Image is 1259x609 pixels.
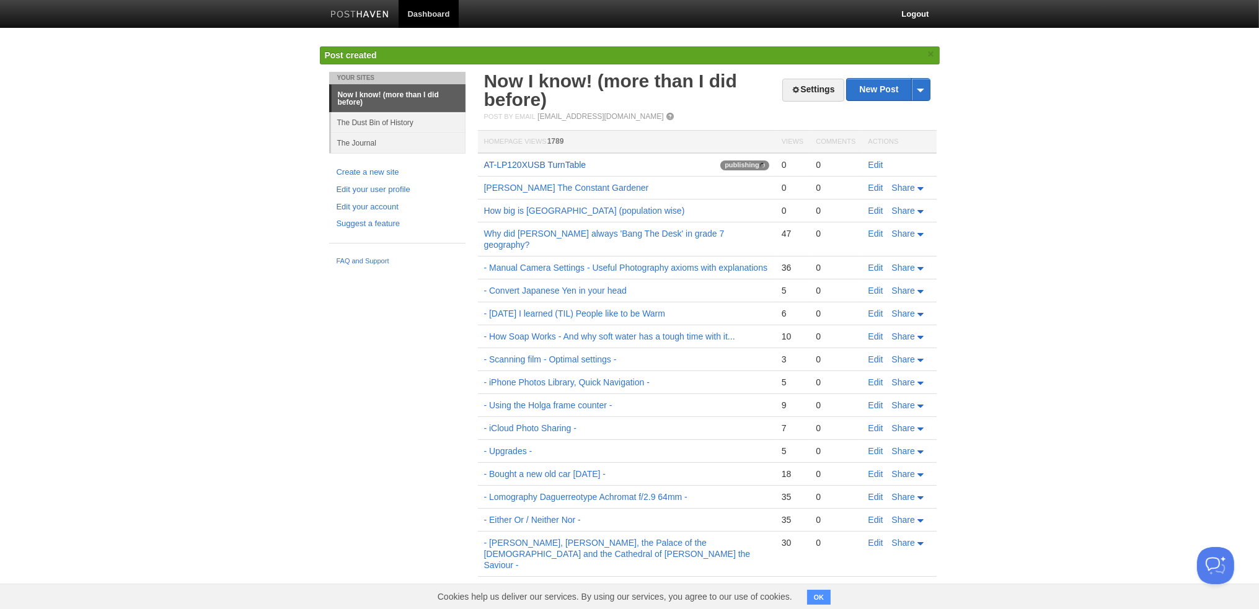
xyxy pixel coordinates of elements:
span: Share [892,331,915,341]
a: × [925,46,937,62]
div: 0 [816,514,855,525]
a: - Bought a new old car [DATE] - [484,469,606,479]
a: New Post [847,79,929,100]
span: Share [892,538,915,548]
a: Edit [868,263,883,273]
iframe: Help Scout Beacon - Open [1197,547,1234,584]
span: 1789 [547,137,564,146]
a: Now I know! (more than I did before) [332,85,466,112]
a: - Convert Japanese Yen in your head [484,286,627,296]
div: 47 [782,228,803,239]
a: Edit [868,423,883,433]
a: Edit your user profile [337,183,458,196]
div: 0 [782,205,803,216]
span: Share [892,492,915,502]
img: loading-tiny-gray.gif [760,163,765,168]
th: Comments [810,131,862,154]
div: 0 [816,400,855,411]
div: 0 [816,537,855,548]
a: Edit [868,446,883,456]
span: Share [892,229,915,239]
a: Edit [868,183,883,193]
a: Edit [868,469,883,479]
span: Share [892,309,915,318]
div: 18 [782,468,803,480]
div: 10 [782,331,803,342]
a: How big is [GEOGRAPHIC_DATA] (population wise) [484,206,685,216]
img: Posthaven-bar [330,11,389,20]
a: Edit [868,492,883,502]
a: Edit [868,354,883,364]
div: 0 [816,285,855,296]
a: AT-LP120XUSB TurnTable [484,160,586,170]
div: 35 [782,514,803,525]
span: Cookies help us deliver our services. By using our services, you agree to our use of cookies. [425,584,805,609]
a: Edit [868,309,883,318]
a: - [DATE] I learned (TIL) People like to be Warm [484,309,666,318]
a: - Lomography Daguerreotype Achromat f/2.9 64mm - [484,492,687,502]
a: - Upgrades - [484,446,532,456]
a: - How Soap Works - And why soft water has a tough time with it... [484,331,735,341]
span: Share [892,286,915,296]
span: Share [892,423,915,433]
a: Edit [868,538,883,548]
div: 7 [782,423,803,434]
a: The Dust Bin of History [331,112,466,133]
span: Share [892,469,915,479]
a: Edit [868,377,883,387]
a: - Scanning film - Optimal settings - [484,354,617,364]
div: 35 [782,491,803,502]
div: 0 [816,182,855,193]
div: 0 [816,377,855,388]
a: FAQ and Support [337,256,458,267]
span: Share [892,400,915,410]
a: Edit [868,286,883,296]
th: Homepage Views [478,131,775,154]
span: Post by Email [484,113,536,120]
li: Your Sites [329,72,466,84]
div: 0 [816,228,855,239]
a: [PERSON_NAME] The Constant Gardener [484,183,649,193]
a: - Either Or / Neither Nor - [484,515,581,525]
div: 0 [816,159,855,170]
a: Edit [868,206,883,216]
div: 0 [816,205,855,216]
a: Edit [868,515,883,525]
span: Share [892,263,915,273]
button: OK [807,590,831,605]
a: Suggest a feature [337,217,458,230]
div: 0 [816,354,855,365]
a: The Journal [331,133,466,153]
div: 0 [816,491,855,502]
a: Edit [868,400,883,410]
div: 0 [816,308,855,319]
a: Edit [868,331,883,341]
a: Create a new site [337,166,458,179]
span: publishing [720,160,769,170]
th: Views [775,131,810,154]
a: Edit [868,229,883,239]
div: 5 [782,445,803,457]
th: Actions [862,131,937,154]
a: Settings [782,79,844,102]
div: 0 [782,182,803,193]
div: 0 [816,582,855,594]
div: 0 [816,445,855,457]
a: - iCloud Photo Sharing - [484,423,576,433]
div: 9 [782,400,803,411]
a: Edit [868,160,883,170]
div: 0 [816,331,855,342]
span: Share [892,515,915,525]
div: 0 [816,468,855,480]
span: Post created [325,50,377,60]
a: - Using the Holga frame counter - [484,400,612,410]
a: - [PERSON_NAME], [PERSON_NAME], the Palace of the [DEMOGRAPHIC_DATA] and the Cathedral of [PERSON... [484,538,751,570]
span: Share [892,354,915,364]
span: Share [892,446,915,456]
div: 3 [782,354,803,365]
div: 17 [782,582,803,594]
a: Now I know! (more than I did before) [484,71,737,110]
div: 5 [782,285,803,296]
span: Share [892,206,915,216]
a: Why did [PERSON_NAME] always 'Bang The Desk' in grade 7 geography? [484,229,725,250]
